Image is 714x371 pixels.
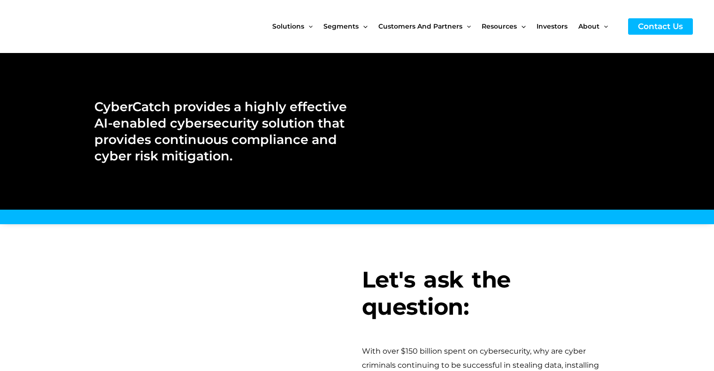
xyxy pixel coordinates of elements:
[599,7,608,46] span: Menu Toggle
[272,7,619,46] nav: Site Navigation: New Main Menu
[537,7,568,46] span: Investors
[359,7,367,46] span: Menu Toggle
[94,98,347,164] h2: CyberCatch provides a highly effective AI-enabled cybersecurity solution that provides continuous...
[517,7,525,46] span: Menu Toggle
[272,7,304,46] span: Solutions
[323,7,359,46] span: Segments
[362,266,620,320] h3: Let's ask the question:
[578,7,599,46] span: About
[462,7,471,46] span: Menu Toggle
[537,7,578,46] a: Investors
[378,7,462,46] span: Customers and Partners
[16,7,129,46] img: CyberCatch
[628,18,693,35] a: Contact Us
[304,7,313,46] span: Menu Toggle
[482,7,517,46] span: Resources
